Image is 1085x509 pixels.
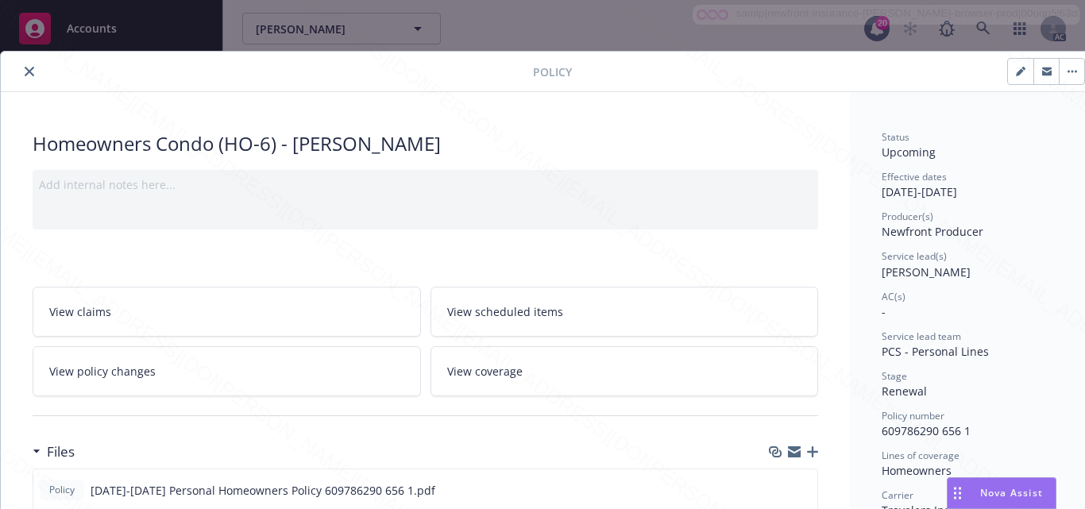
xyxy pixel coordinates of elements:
span: Nova Assist [980,486,1043,499]
span: AC(s) [882,290,905,303]
button: close [20,62,39,81]
a: View coverage [431,346,819,396]
span: View policy changes [49,363,156,380]
button: download file [771,482,784,499]
span: Status [882,130,909,144]
span: Service lead(s) [882,249,947,263]
span: View coverage [447,363,523,380]
span: PCS - Personal Lines [882,344,989,359]
span: Policy number [882,409,944,422]
span: Service lead team [882,330,961,343]
span: - [882,304,886,319]
span: Policy [46,483,78,497]
span: Effective dates [882,170,947,183]
span: [DATE]-[DATE] Personal Homeowners Policy 609786290 656 1.pdf [91,482,435,499]
span: Policy [533,64,572,80]
div: Files [33,442,75,462]
a: View claims [33,287,421,337]
div: Drag to move [948,478,967,508]
a: View scheduled items [431,287,819,337]
span: Renewal [882,384,927,399]
span: View claims [49,303,111,320]
span: [PERSON_NAME] [882,264,971,280]
div: Homeowners Condo (HO-6) - [PERSON_NAME] [33,130,818,157]
button: Nova Assist [947,477,1056,509]
span: Lines of coverage [882,449,960,462]
div: [DATE] - [DATE] [882,170,1060,200]
span: Stage [882,369,907,383]
span: Newfront Producer [882,224,983,239]
span: Carrier [882,488,913,502]
button: preview file [797,482,811,499]
span: Upcoming [882,145,936,160]
span: Homeowners [882,463,952,478]
span: Producer(s) [882,210,933,223]
div: Add internal notes here... [39,176,812,193]
h3: Files [47,442,75,462]
span: 609786290 656 1 [882,423,971,438]
a: View policy changes [33,346,421,396]
span: View scheduled items [447,303,563,320]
